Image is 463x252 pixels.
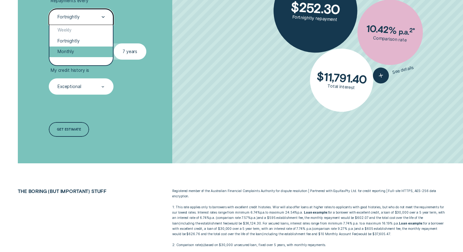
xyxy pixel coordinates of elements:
[172,188,445,199] p: Registered member of the Australian Financial Complaints Authority for dispute resolution | Partn...
[357,232,358,236] span: )
[15,188,138,194] h2: The boring (but important) stuff
[172,205,445,237] p: 1: This rate applies only to borrowers with excellent credit histories. Wisr will also offer loan...
[201,243,202,247] span: (
[297,210,303,215] span: p.a.
[209,216,215,220] span: Per Annum
[251,216,256,220] span: p.a.
[399,221,423,225] strong: Loan example:
[228,221,229,225] span: )
[216,216,217,220] span: (
[351,189,356,193] span: L T D
[58,84,81,89] div: Exceptional
[209,216,215,220] span: p.a.
[262,232,263,236] span: (
[49,36,113,47] div: Fortnightly
[49,122,89,137] a: Get estimate
[49,25,113,36] div: Weekly
[58,14,79,20] div: Fortnightly
[371,60,415,85] button: See details
[204,243,205,247] span: )
[345,189,350,193] span: Pty
[345,189,350,193] span: P T Y
[297,210,303,215] span: Per Annum
[251,216,256,220] span: Per Annum
[354,227,355,231] span: )
[172,242,445,248] p: 2: Comparison rate s based on $30,000 unsecured loan, fixed over 5 years, with monthly repayments.
[312,227,313,231] span: (
[49,47,113,57] div: Monthly
[114,43,146,60] label: 7 years
[260,210,266,215] span: Per Annum
[304,210,328,215] strong: Loan example:
[351,189,356,193] span: Ltd
[256,216,258,220] span: )
[179,221,180,225] span: (
[392,65,414,75] span: See details
[51,68,89,73] span: My credit history is
[260,210,266,215] span: p.a.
